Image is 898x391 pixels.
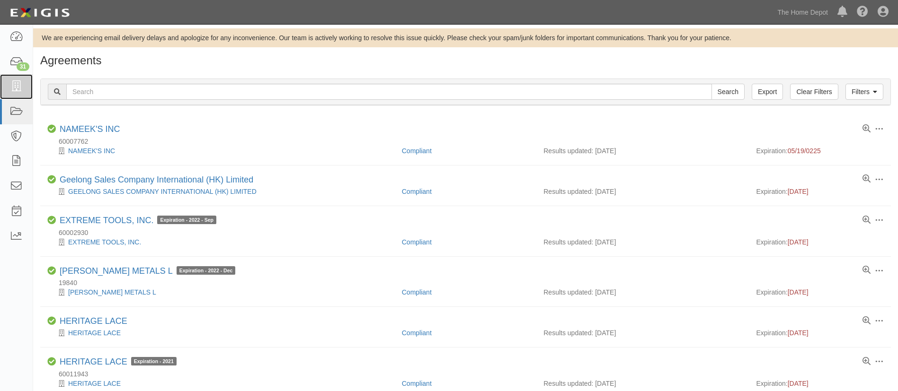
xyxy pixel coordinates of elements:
[756,328,883,338] div: Expiration:
[68,188,257,195] a: GEELONG SALES COMPANY INTERNATIONAL (HK) LIMITED
[756,379,883,388] div: Expiration:
[862,357,871,366] a: View results summary
[543,146,742,156] div: Results updated: [DATE]
[47,187,395,196] div: GEELONG SALES COMPANY INTERNATIONAL (HK) LIMITED
[177,266,236,275] span: Expiration - 2022 - Dec
[47,125,56,133] i: Compliant
[402,329,432,337] a: Compliant
[543,237,742,247] div: Results updated: [DATE]
[47,137,891,146] div: 60007762
[402,380,432,387] a: Compliant
[756,287,883,297] div: Expiration:
[857,7,868,18] i: Help Center - Complianz
[543,379,742,388] div: Results updated: [DATE]
[33,33,898,43] div: We are experiencing email delivery delays and apologize for any inconvenience. Our team is active...
[862,317,871,325] a: View results summary
[790,84,838,100] a: Clear Filters
[60,124,120,134] a: NAMEEK'S INC
[60,175,253,184] a: Geelong Sales Company International (HK) Limited
[47,287,395,297] div: ZHUHAI SHICHANG METALS L
[47,175,56,184] i: Compliant
[543,287,742,297] div: Results updated: [DATE]
[756,237,883,247] div: Expiration:
[47,328,395,338] div: HERITAGE LACE
[711,84,745,100] input: Search
[47,379,395,388] div: HERITAGE LACE
[40,54,891,67] h1: Agreements
[66,84,712,100] input: Search
[47,278,891,287] div: 19840
[60,216,216,226] div: EXTREME TOOLS, INC.
[68,380,121,387] a: HERITAGE LACE
[60,316,127,327] div: HERITAGE LACE
[131,357,177,365] span: Expiration - 2021
[47,228,891,237] div: 60002930
[788,288,809,296] span: [DATE]
[756,187,883,196] div: Expiration:
[788,147,821,155] span: 05/19/0225
[47,369,891,379] div: 60011943
[752,84,783,100] a: Export
[543,328,742,338] div: Results updated: [DATE]
[60,357,177,367] div: HERITAGE LACE
[47,237,395,247] div: EXTREME TOOLS, INC.
[68,288,156,296] a: [PERSON_NAME] METALS L
[47,267,56,275] i: Compliant
[845,84,883,100] a: Filters
[17,62,29,71] div: 31
[862,125,871,133] a: View results summary
[60,357,127,366] a: HERITAGE LACE
[402,288,432,296] a: Compliant
[402,238,432,246] a: Compliant
[7,4,72,21] img: logo-5460c22ac91f19d4615b14bd174203de0afe785f0fc80cf4dbbc73dc1793850b.png
[402,188,432,195] a: Compliant
[60,266,235,277] div: ZHUHAI SHICHANG METALS L
[68,147,115,155] a: NAMEEK'S INC
[60,266,173,276] a: [PERSON_NAME] METALS L
[788,238,809,246] span: [DATE]
[862,175,871,183] a: View results summary
[47,357,56,366] i: Compliant
[157,216,216,224] span: Expiration - 2022 - Sep
[47,317,56,325] i: Compliant
[788,380,809,387] span: [DATE]
[47,146,395,156] div: NAMEEK'S INC
[47,216,56,225] i: Compliant
[60,216,153,225] a: EXTREME TOOLS, INC.
[862,266,871,275] a: View results summary
[68,329,121,337] a: HERITAGE LACE
[862,216,871,225] a: View results summary
[543,187,742,196] div: Results updated: [DATE]
[68,238,141,246] a: EXTREME TOOLS, INC.
[60,124,120,135] div: NAMEEK'S INC
[756,146,883,156] div: Expiration:
[60,316,127,326] a: HERITAGE LACE
[773,3,833,22] a: The Home Depot
[788,329,809,337] span: [DATE]
[788,188,809,195] span: [DATE]
[402,147,432,155] a: Compliant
